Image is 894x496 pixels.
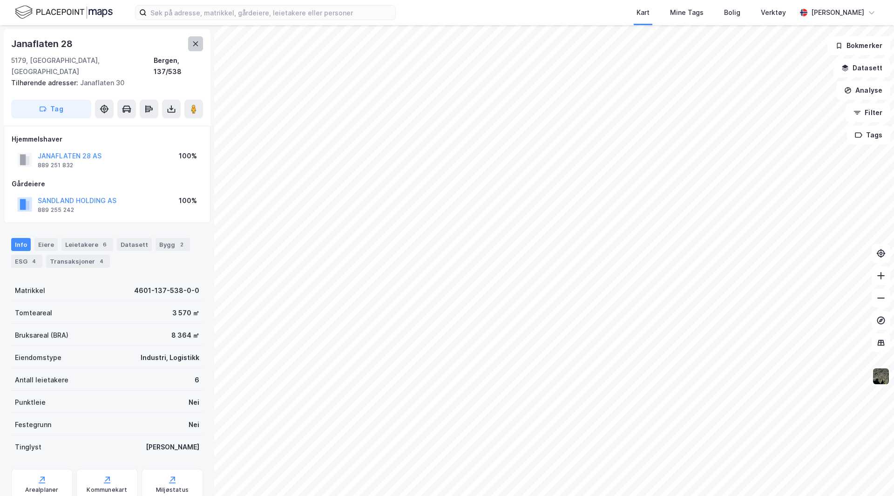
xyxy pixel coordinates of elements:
div: Transaksjoner [46,255,110,268]
div: 5179, [GEOGRAPHIC_DATA], [GEOGRAPHIC_DATA] [11,55,154,77]
div: 100% [179,150,197,162]
div: Janaflaten 30 [11,77,196,88]
div: 6 [195,374,199,386]
div: 4601-137-538-0-0 [134,285,199,296]
div: Miljøstatus [156,486,189,494]
div: Nei [189,419,199,430]
div: Leietakere [61,238,113,251]
button: Datasett [833,59,890,77]
div: Kontrollprogram for chat [847,451,894,496]
div: [PERSON_NAME] [811,7,864,18]
div: Datasett [117,238,152,251]
button: Tag [11,100,91,118]
div: Festegrunn [15,419,51,430]
div: Eiendomstype [15,352,61,363]
div: 2 [177,240,186,249]
div: 8 364 ㎡ [171,330,199,341]
div: Kart [637,7,650,18]
div: ESG [11,255,42,268]
iframe: Chat Widget [847,451,894,496]
div: Bergen, 137/538 [154,55,203,77]
div: Tomteareal [15,307,52,319]
div: 4 [29,257,39,266]
button: Tags [847,126,890,144]
div: Eiere [34,238,58,251]
div: 4 [97,257,106,266]
div: Gårdeiere [12,178,203,190]
div: Janaflaten 28 [11,36,74,51]
div: Punktleie [15,397,46,408]
div: 889 251 832 [38,162,73,169]
div: Info [11,238,31,251]
img: logo.f888ab2527a4732fd821a326f86c7f29.svg [15,4,113,20]
div: Hjemmelshaver [12,134,203,145]
div: 889 255 242 [38,206,74,214]
div: Matrikkel [15,285,45,296]
div: Tinglyst [15,442,41,453]
div: Kommunekart [87,486,127,494]
div: Bruksareal (BRA) [15,330,68,341]
div: Arealplaner [25,486,58,494]
div: Nei [189,397,199,408]
input: Søk på adresse, matrikkel, gårdeiere, leietakere eller personer [147,6,395,20]
div: [PERSON_NAME] [146,442,199,453]
button: Bokmerker [827,36,890,55]
div: Industri, Logistikk [141,352,199,363]
div: 3 570 ㎡ [172,307,199,319]
button: Filter [846,103,890,122]
div: Verktøy [761,7,786,18]
div: Mine Tags [670,7,704,18]
span: Tilhørende adresser: [11,79,80,87]
div: Bygg [156,238,190,251]
button: Analyse [836,81,890,100]
div: 100% [179,195,197,206]
img: 9k= [872,367,890,385]
div: Bolig [724,7,740,18]
div: Antall leietakere [15,374,68,386]
div: 6 [100,240,109,249]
